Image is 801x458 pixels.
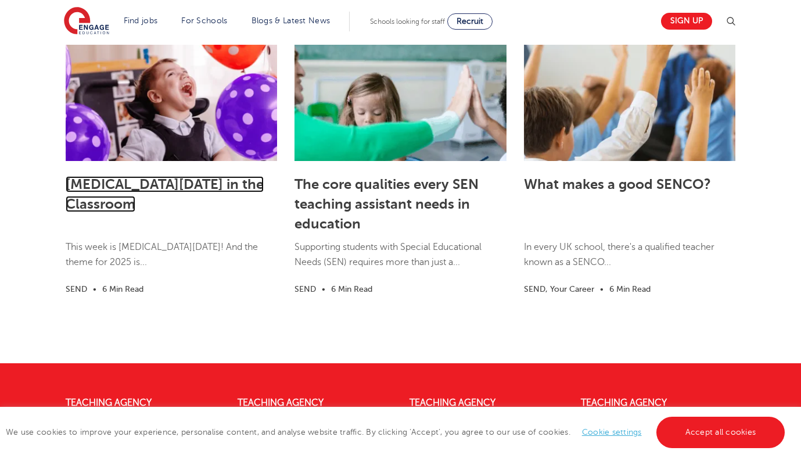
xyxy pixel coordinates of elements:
[238,398,332,417] a: Teaching Agency [GEOGRAPHIC_DATA]
[102,282,143,296] li: 6 Min Read
[124,16,158,25] a: Find jobs
[181,16,227,25] a: For Schools
[524,176,711,192] a: What makes a good SENCO?
[581,398,675,417] a: Teaching Agency [GEOGRAPHIC_DATA]
[370,17,445,26] span: Schools looking for staff
[524,282,594,296] li: SEND, Your Career
[87,282,102,296] li: •
[294,176,479,232] a: The core qualities every SEN teaching assistant needs in education
[331,282,372,296] li: 6 Min Read
[66,398,160,417] a: Teaching Agency [GEOGRAPHIC_DATA]
[447,13,493,30] a: Recruit
[316,282,331,296] li: •
[294,282,316,296] li: SEND
[66,282,87,296] li: SEND
[64,7,109,36] img: Engage Education
[410,398,504,417] a: Teaching Agency [GEOGRAPHIC_DATA]
[66,239,277,282] p: This week is [MEDICAL_DATA][DATE]! And the theme for 2025 is...
[524,239,735,282] p: In every UK school, there's a qualified teacher known as a SENCO...
[6,428,788,436] span: We use cookies to improve your experience, personalise content, and analyse website traffic. By c...
[609,282,651,296] li: 6 Min Read
[294,239,506,282] p: Supporting students with Special Educational Needs (SEN) requires more than just a...
[252,16,331,25] a: Blogs & Latest News
[656,417,785,448] a: Accept all cookies
[66,176,264,212] a: [MEDICAL_DATA][DATE] in the Classroom
[457,17,483,26] span: Recruit
[594,282,609,296] li: •
[582,428,642,436] a: Cookie settings
[661,13,712,30] a: Sign up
